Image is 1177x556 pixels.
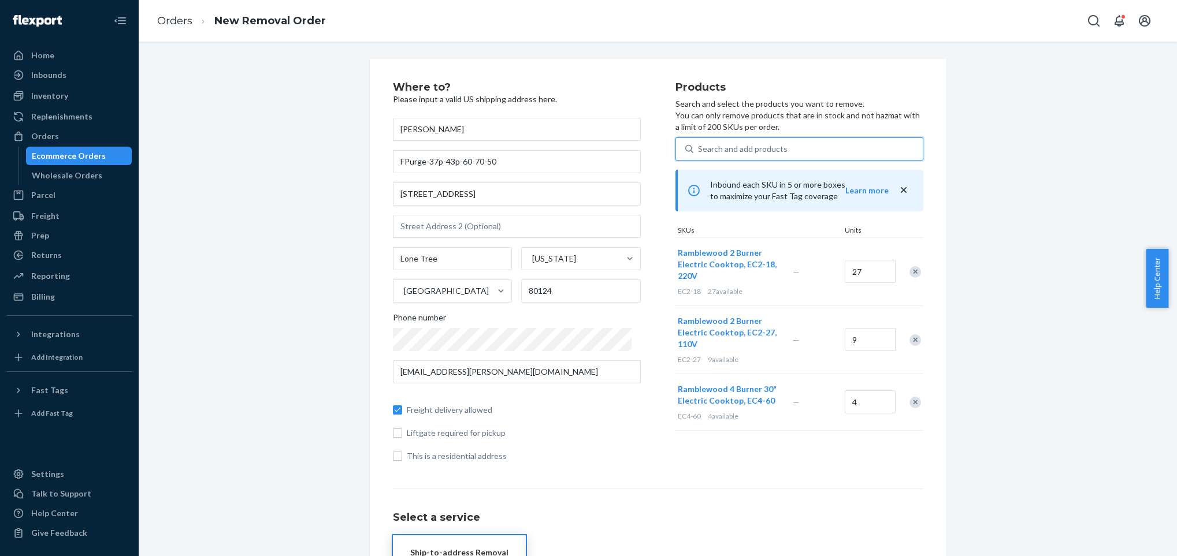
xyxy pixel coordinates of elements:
input: Street Address 2 (Optional) [393,215,641,238]
span: Ramblewood 2 Burner Electric Cooktop, EC2-18, 220V [678,248,777,281]
div: Add Integration [31,352,83,362]
button: Open Search Box [1082,9,1105,32]
input: First & Last Name [393,118,641,141]
a: Returns [7,246,132,264]
span: 27 available [708,287,742,296]
a: Help Center [7,504,132,523]
span: — [793,397,800,407]
span: 9 available [708,355,738,364]
a: Home [7,46,132,65]
div: Replenishments [31,111,92,122]
a: Prep [7,226,132,245]
input: Quantity [845,260,896,283]
span: EC4-60 [678,412,701,420]
a: Talk to Support [7,484,132,503]
input: Liftgate required for pickup [393,428,402,438]
input: Freight delivery allowed [393,405,402,415]
a: Inbounds [7,66,132,84]
a: Reporting [7,267,132,285]
a: Wholesale Orders [26,166,132,185]
button: Close Navigation [109,9,132,32]
div: Settings [31,468,64,480]
span: 4 available [708,412,738,420]
a: Replenishments [7,107,132,126]
button: Learn more [845,185,889,196]
input: Company Name [393,150,641,173]
div: [US_STATE] [532,253,576,264]
h2: Where to? [393,82,641,94]
h1: Select a service [393,512,923,524]
button: close [898,184,909,196]
div: Wholesale Orders [32,170,102,181]
a: Orders [7,127,132,145]
input: Quantity [845,328,896,351]
span: EC2-18 [678,287,701,296]
div: Talk to Support [31,488,91,499]
button: Ramblewood 4 Burner 30" Electric Cooktop, EC4-60 [678,383,779,406]
a: Freight [7,207,132,225]
div: Remove Item [909,397,921,408]
button: Open account menu [1133,9,1156,32]
span: — [793,335,800,345]
button: Open notifications [1108,9,1131,32]
input: Quantity [845,390,896,413]
input: City [393,247,513,270]
a: Add Fast Tag [7,404,132,423]
div: Inventory [31,90,68,102]
span: EC2-27 [678,355,701,364]
div: Search and add products [698,143,788,155]
div: Help Center [31,508,78,519]
a: Billing [7,288,132,306]
span: Liftgate required for pickup [407,427,641,439]
div: Fast Tags [31,385,68,396]
div: Reporting [31,270,70,282]
div: Remove Item [909,334,921,346]
div: Give Feedback [31,527,87,539]
button: Give Feedback [7,524,132,542]
div: Freight [31,210,60,222]
a: Ecommerce Orders [26,147,132,165]
button: Fast Tags [7,381,132,400]
input: [US_STATE] [531,253,532,264]
div: Prep [31,230,49,241]
p: Search and select the products you want to remove. You can only remove products that are in stock... [675,98,923,133]
span: Ramblewood 2 Burner Electric Cooktop, EC2-27, 110V [678,316,777,349]
input: [GEOGRAPHIC_DATA] [403,285,404,297]
img: Flexport logo [13,15,62,27]
div: SKUs [675,225,842,237]
button: Ramblewood 4 Burner 30" Electric Cooktop, EC4-70, 7200W [678,440,779,475]
a: Settings [7,465,132,483]
div: Inbound each SKU in 5 or more boxes to maximize your Fast Tag coverage [675,170,923,211]
input: ZIP Code [521,279,641,303]
div: Add Fast Tag [31,408,73,418]
span: — [793,267,800,277]
div: Billing [31,291,55,303]
a: New Removal Order [214,14,326,27]
div: Inbounds [31,69,66,81]
a: Parcel [7,186,132,204]
span: This is a residential address [407,450,641,462]
div: Home [31,50,54,61]
button: Ramblewood 2 Burner Electric Cooktop, EC2-18, 220V [678,247,779,282]
div: [GEOGRAPHIC_DATA] [404,285,489,297]
div: Units [842,225,894,237]
input: Email (Required) [393,360,641,383]
button: Integrations [7,325,132,344]
button: Ramblewood 2 Burner Electric Cooktop, EC2-27, 110V [678,315,779,350]
div: Remove Item [909,266,921,278]
input: This is a residential address [393,451,402,461]
h2: Products [675,82,923,94]
p: Please input a valid US shipping address here. [393,94,641,105]
ol: breadcrumbs [148,4,335,38]
div: Orders [31,130,59,142]
a: Add Integration [7,348,132,367]
span: Ramblewood 4 Burner 30" Electric Cooktop, EC4-60 [678,384,777,405]
a: Orders [157,14,192,27]
a: Inventory [7,87,132,105]
span: Help Center [1146,249,1168,308]
span: Phone number [393,312,446,328]
div: Ecommerce Orders [32,150,106,162]
span: Freight delivery allowed [407,404,641,416]
div: Parcel [31,189,55,201]
input: Street Address [393,182,641,206]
